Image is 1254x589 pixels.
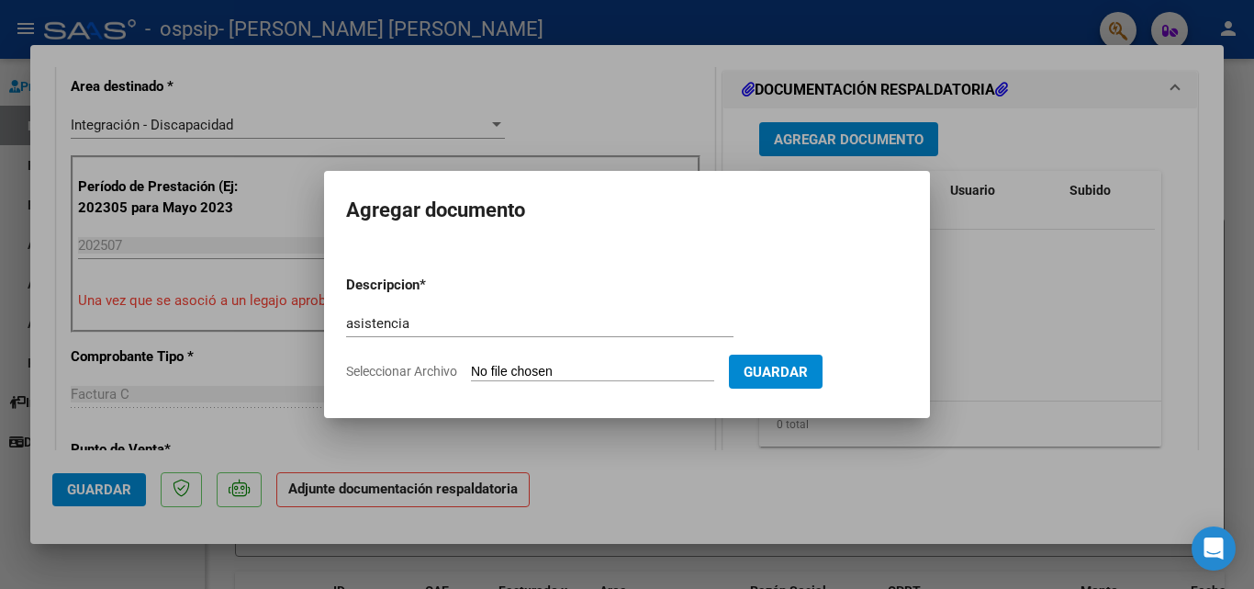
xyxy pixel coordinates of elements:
[346,275,515,296] p: Descripcion
[744,364,808,380] span: Guardar
[729,355,823,389] button: Guardar
[346,193,908,228] h2: Agregar documento
[346,364,457,379] span: Seleccionar Archivo
[1192,527,1236,571] div: Open Intercom Messenger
